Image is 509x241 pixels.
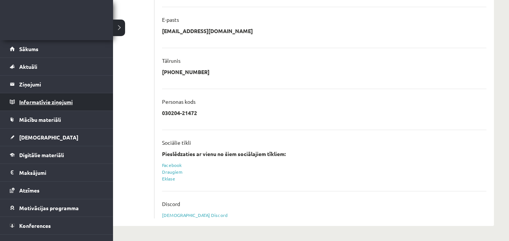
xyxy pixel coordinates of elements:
[19,187,40,194] span: Atzīmes
[19,222,51,229] span: Konferences
[162,27,253,34] p: [EMAIL_ADDRESS][DOMAIN_NAME]
[19,205,79,211] span: Motivācijas programma
[19,152,64,158] span: Digitālie materiāli
[10,146,104,164] a: Digitālie materiāli
[162,150,286,157] strong: Pieslēdzaties ar vienu no šiem sociālajiem tīkliem:
[10,58,104,75] a: Aktuāli
[10,217,104,234] a: Konferences
[19,116,61,123] span: Mācību materiāli
[162,162,182,168] a: Facebook
[19,134,78,141] span: [DEMOGRAPHIC_DATA]
[162,98,196,105] p: Personas kods
[8,13,69,32] a: Rīgas 1. Tālmācības vidusskola
[162,68,209,75] p: [PHONE_NUMBER]
[19,93,104,111] legend: Informatīvie ziņojumi
[10,182,104,199] a: Atzīmes
[162,169,183,175] a: Draugiem
[19,164,104,181] legend: Maksājumi
[10,129,104,146] a: [DEMOGRAPHIC_DATA]
[10,164,104,181] a: Maksājumi
[10,40,104,58] a: Sākums
[10,111,104,128] a: Mācību materiāli
[162,212,228,218] a: [DEMOGRAPHIC_DATA] Discord
[162,16,179,23] p: E-pasts
[19,76,104,93] legend: Ziņojumi
[162,200,180,207] p: Discord
[19,63,37,70] span: Aktuāli
[162,139,191,146] p: Sociālie tīkli
[10,199,104,217] a: Motivācijas programma
[10,76,104,93] a: Ziņojumi
[162,176,175,182] a: Eklase
[162,57,180,64] p: Tālrunis
[19,45,38,52] span: Sākums
[10,93,104,111] a: Informatīvie ziņojumi
[162,109,197,116] p: 030204-21472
